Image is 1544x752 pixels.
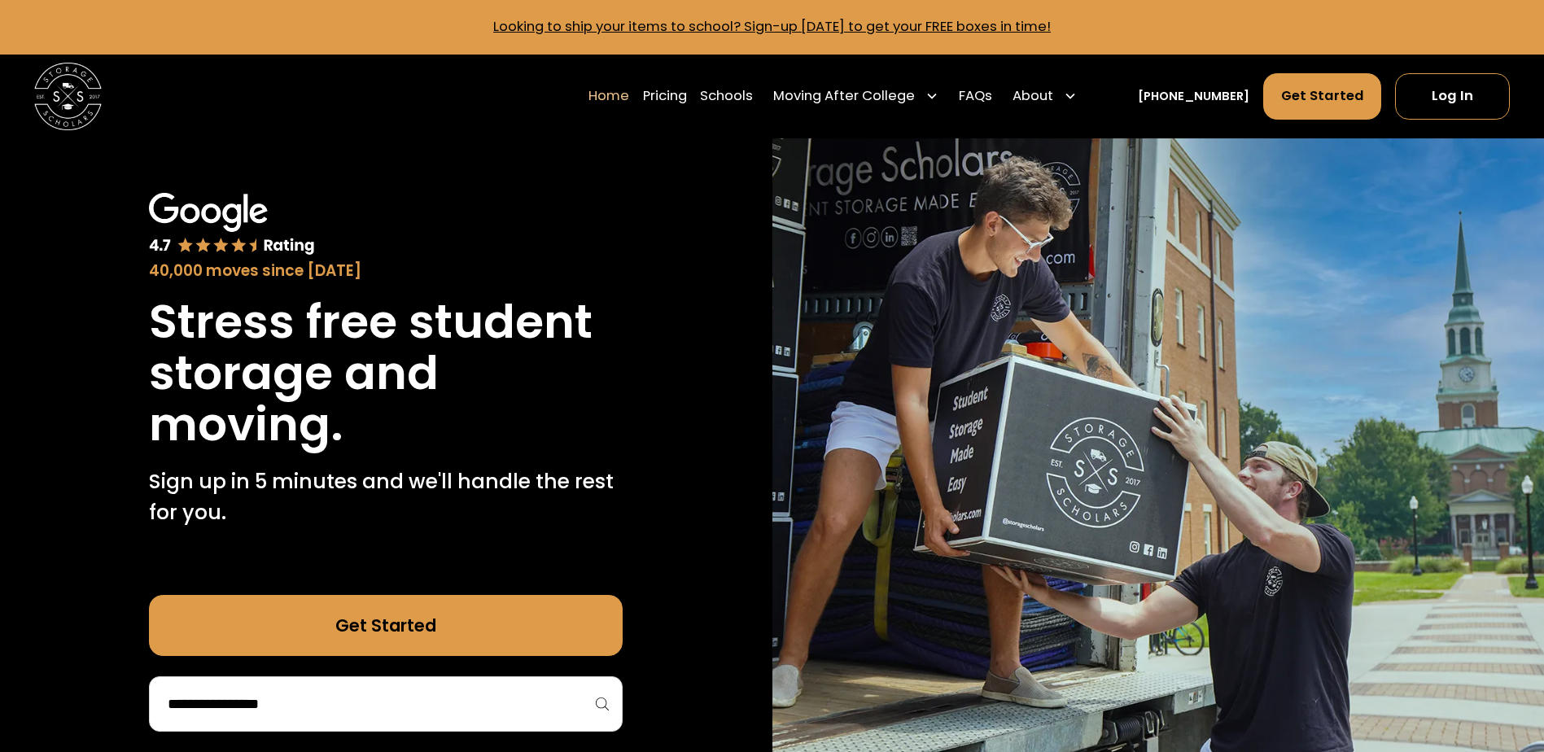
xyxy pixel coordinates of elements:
[588,72,629,120] a: Home
[1138,88,1249,106] a: [PHONE_NUMBER]
[773,86,915,107] div: Moving After College
[149,595,623,656] a: Get Started
[149,260,623,282] div: 40,000 moves since [DATE]
[493,17,1051,36] a: Looking to ship your items to school? Sign-up [DATE] to get your FREE boxes in time!
[149,466,623,527] p: Sign up in 5 minutes and we'll handle the rest for you.
[767,72,946,120] div: Moving After College
[149,193,315,256] img: Google 4.7 star rating
[700,72,753,120] a: Schools
[1263,73,1382,119] a: Get Started
[1013,86,1053,107] div: About
[643,72,687,120] a: Pricing
[149,296,623,450] h1: Stress free student storage and moving.
[1006,72,1084,120] div: About
[34,63,102,130] img: Storage Scholars main logo
[34,63,102,130] a: home
[1395,73,1510,119] a: Log In
[959,72,992,120] a: FAQs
